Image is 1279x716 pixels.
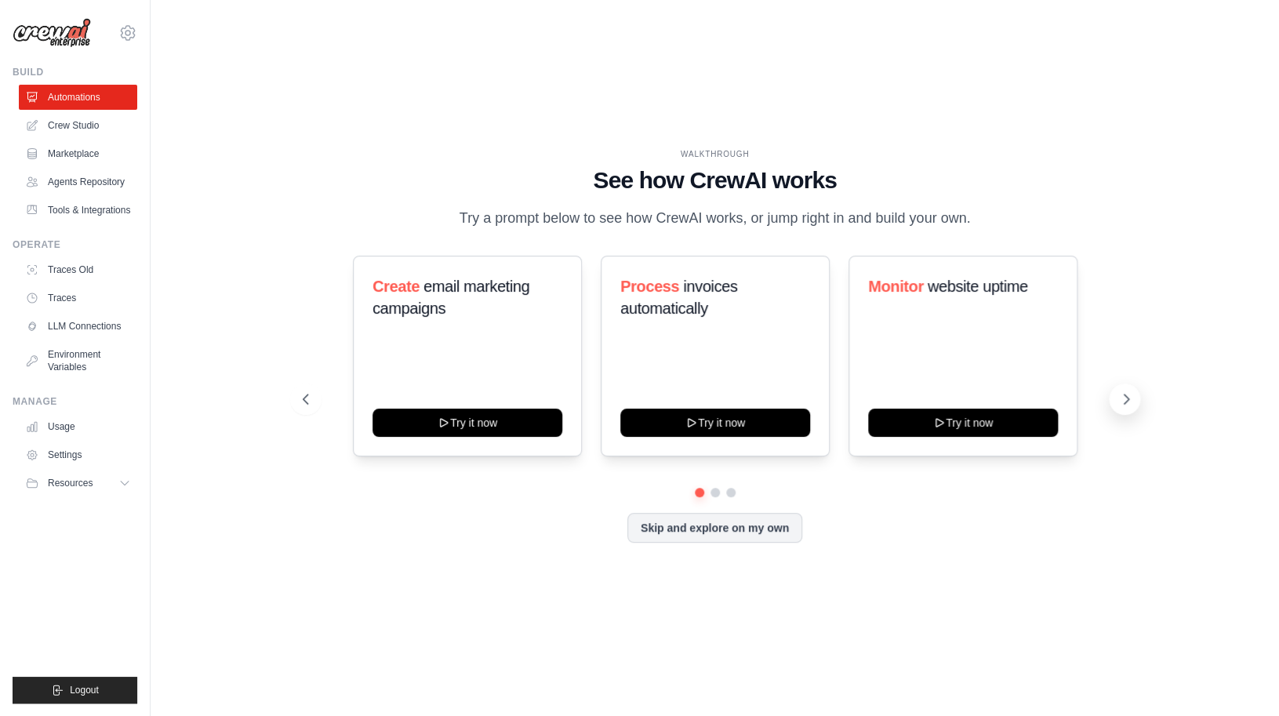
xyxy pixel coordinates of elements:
a: LLM Connections [19,314,137,339]
a: Tools & Integrations [19,198,137,223]
span: website uptime [927,278,1027,295]
a: Environment Variables [19,342,137,380]
button: Try it now [620,409,810,437]
div: WALKTHROUGH [303,148,1128,160]
a: Automations [19,85,137,110]
a: Usage [19,414,137,439]
span: Create [372,278,420,295]
button: Logout [13,677,137,703]
a: Settings [19,442,137,467]
button: Try it now [868,409,1058,437]
p: Try a prompt below to see how CrewAI works, or jump right in and build your own. [452,207,979,230]
div: Build [13,66,137,78]
a: Traces Old [19,257,137,282]
span: email marketing campaigns [372,278,529,317]
span: Process [620,278,679,295]
span: Resources [48,477,93,489]
div: Manage [13,395,137,408]
button: Resources [19,471,137,496]
span: Logout [70,684,99,696]
span: Monitor [868,278,924,295]
span: invoices automatically [620,278,737,317]
img: Logo [13,18,91,48]
h1: See how CrewAI works [303,166,1128,194]
button: Try it now [372,409,562,437]
button: Skip and explore on my own [627,513,802,543]
a: Traces [19,285,137,311]
div: Operate [13,238,137,251]
a: Marketplace [19,141,137,166]
a: Crew Studio [19,113,137,138]
a: Agents Repository [19,169,137,194]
